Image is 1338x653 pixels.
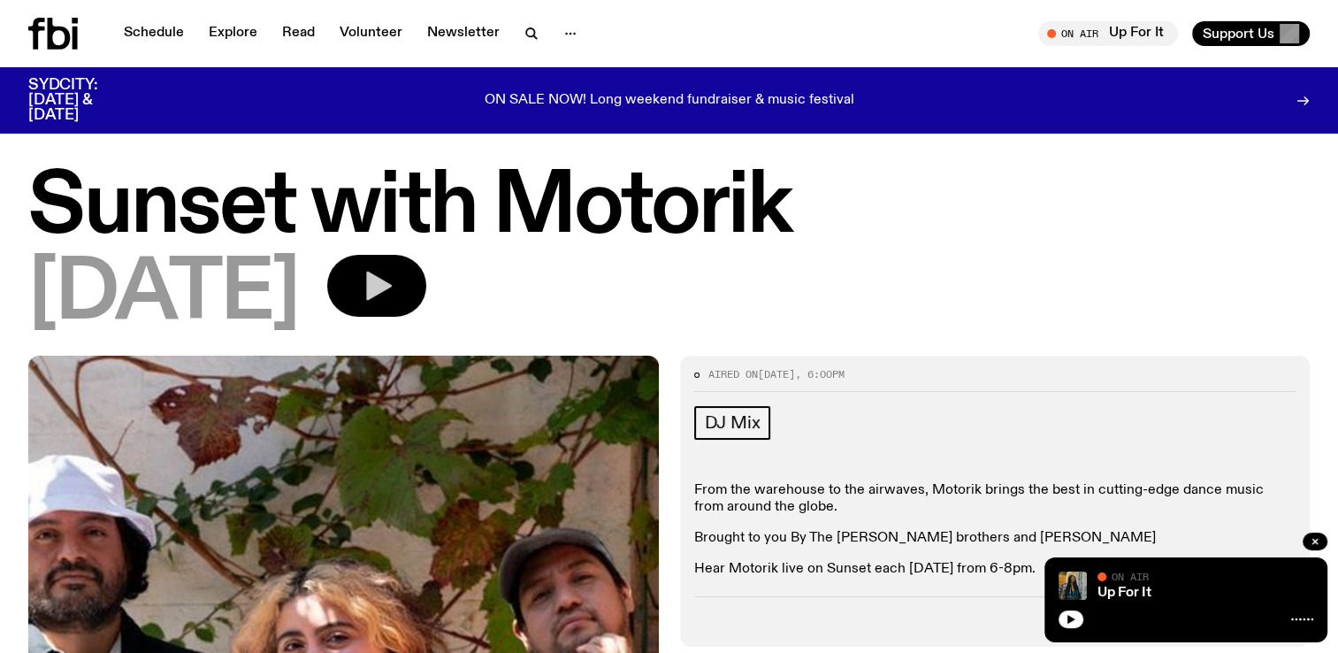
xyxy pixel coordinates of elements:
[1203,26,1274,42] span: Support Us
[1038,21,1178,46] button: On AirUp For It
[28,78,141,123] h3: SYDCITY: [DATE] & [DATE]
[708,367,758,381] span: Aired on
[329,21,413,46] a: Volunteer
[28,168,1310,248] h1: Sunset with Motorik
[1192,21,1310,46] button: Support Us
[271,21,325,46] a: Read
[694,406,771,440] a: DJ Mix
[485,93,854,109] p: ON SALE NOW! Long weekend fundraiser & music festival
[705,413,761,433] span: DJ Mix
[28,255,299,334] span: [DATE]
[694,482,1296,516] p: From the warehouse to the airwaves, Motorik brings the best in cutting-edge dance music from arou...
[1059,572,1087,600] img: Ify - a Brown Skin girl with black braided twists, looking up to the side with her tongue stickin...
[694,530,1296,547] p: Brought to you By The [PERSON_NAME] brothers and [PERSON_NAME]
[1112,571,1149,582] span: On Air
[417,21,510,46] a: Newsletter
[198,21,268,46] a: Explore
[694,561,1296,578] p: Hear Motorik live on Sunset each [DATE] from 6-8pm.
[1097,586,1151,600] a: Up For It
[795,367,845,381] span: , 6:00pm
[113,21,195,46] a: Schedule
[758,367,795,381] span: [DATE]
